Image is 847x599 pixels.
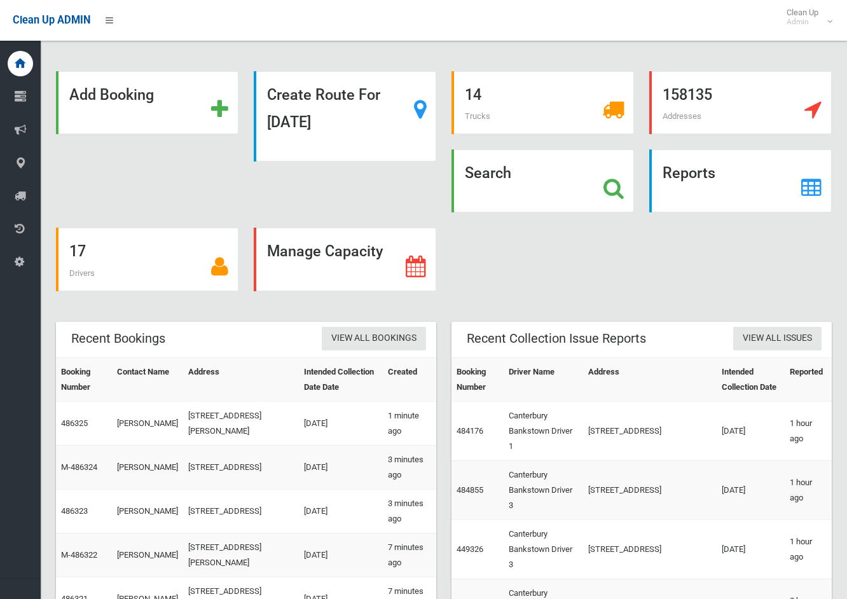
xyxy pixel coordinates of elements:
[56,357,112,401] th: Booking Number
[56,71,238,134] a: Add Booking
[780,8,831,27] span: Clean Up
[583,460,717,520] td: [STREET_ADDRESS]
[785,460,832,520] td: 1 hour ago
[61,462,97,472] a: M-486324
[322,327,426,350] a: View All Bookings
[183,489,299,533] td: [STREET_ADDRESS]
[183,533,299,577] td: [STREET_ADDRESS][PERSON_NAME]
[299,357,383,401] th: Intended Collection Date Date
[583,357,717,401] th: Address
[663,86,712,104] strong: 158135
[451,357,504,401] th: Booking Number
[583,520,717,579] td: [STREET_ADDRESS]
[56,228,238,291] a: 17 Drivers
[383,401,436,445] td: 1 minute ago
[299,489,383,533] td: [DATE]
[61,506,88,516] a: 486323
[183,445,299,489] td: [STREET_ADDRESS]
[717,460,785,520] td: [DATE]
[61,418,88,428] a: 486325
[451,326,661,351] header: Recent Collection Issue Reports
[504,357,583,401] th: Driver Name
[383,489,436,533] td: 3 minutes ago
[785,401,832,460] td: 1 hour ago
[663,164,715,182] strong: Reports
[649,149,832,212] a: Reports
[383,445,436,489] td: 3 minutes ago
[663,111,701,121] span: Addresses
[787,17,818,27] small: Admin
[183,401,299,445] td: [STREET_ADDRESS][PERSON_NAME]
[465,111,490,121] span: Trucks
[465,164,511,182] strong: Search
[69,242,86,260] strong: 17
[785,520,832,579] td: 1 hour ago
[112,401,183,445] td: [PERSON_NAME]
[56,326,181,351] header: Recent Bookings
[267,242,383,260] strong: Manage Capacity
[69,268,95,278] span: Drivers
[112,489,183,533] td: [PERSON_NAME]
[254,71,436,162] a: Create Route For [DATE]
[465,86,481,104] strong: 14
[583,401,717,460] td: [STREET_ADDRESS]
[504,401,583,460] td: Canterbury Bankstown Driver 1
[733,327,822,350] a: View All Issues
[69,86,154,104] strong: Add Booking
[457,426,483,436] a: 484176
[504,520,583,579] td: Canterbury Bankstown Driver 3
[451,71,634,134] a: 14 Trucks
[383,357,436,401] th: Created
[717,520,785,579] td: [DATE]
[785,357,832,401] th: Reported
[717,357,785,401] th: Intended Collection Date
[112,445,183,489] td: [PERSON_NAME]
[13,14,90,26] span: Clean Up ADMIN
[112,357,183,401] th: Contact Name
[457,544,483,554] a: 449326
[254,228,436,291] a: Manage Capacity
[299,533,383,577] td: [DATE]
[112,533,183,577] td: [PERSON_NAME]
[457,485,483,495] a: 484855
[61,550,97,560] a: M-486322
[451,149,634,212] a: Search
[299,401,383,445] td: [DATE]
[299,445,383,489] td: [DATE]
[383,533,436,577] td: 7 minutes ago
[183,357,299,401] th: Address
[504,460,583,520] td: Canterbury Bankstown Driver 3
[649,71,832,134] a: 158135 Addresses
[717,401,785,460] td: [DATE]
[267,86,380,131] strong: Create Route For [DATE]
